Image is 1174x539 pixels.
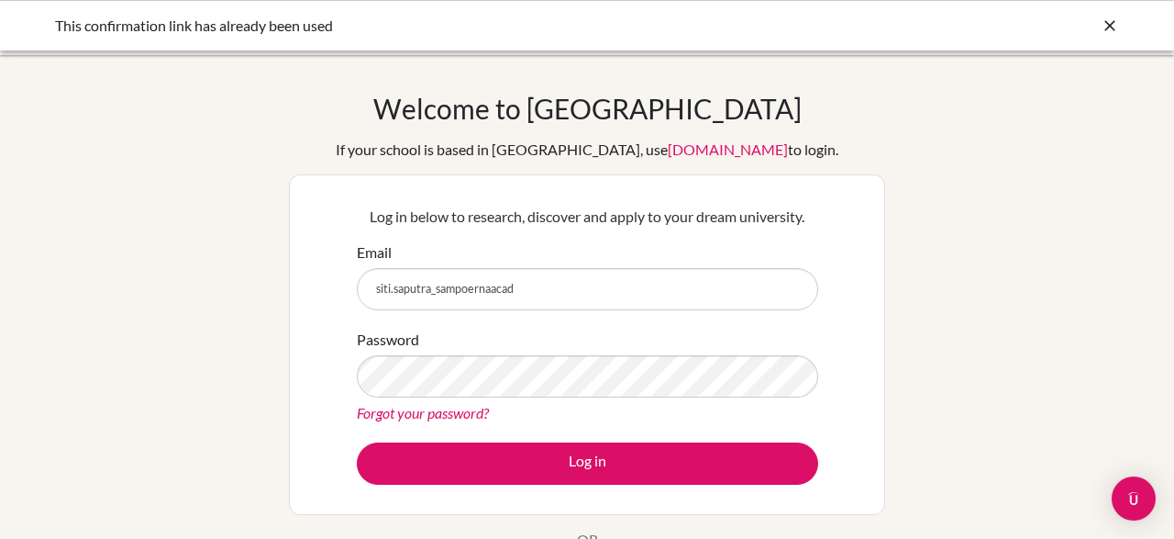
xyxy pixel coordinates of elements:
div: Open Intercom Messenger [1112,477,1156,521]
button: Log in [357,443,818,485]
a: Forgot your password? [357,404,489,421]
label: Password [357,329,419,351]
div: If your school is based in [GEOGRAPHIC_DATA], use to login. [336,139,838,161]
div: This confirmation link has already been used [55,15,844,37]
p: Log in below to research, discover and apply to your dream university. [357,206,818,228]
a: [DOMAIN_NAME] [668,140,788,158]
label: Email [357,241,392,264]
h1: Welcome to [GEOGRAPHIC_DATA] [373,92,802,125]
